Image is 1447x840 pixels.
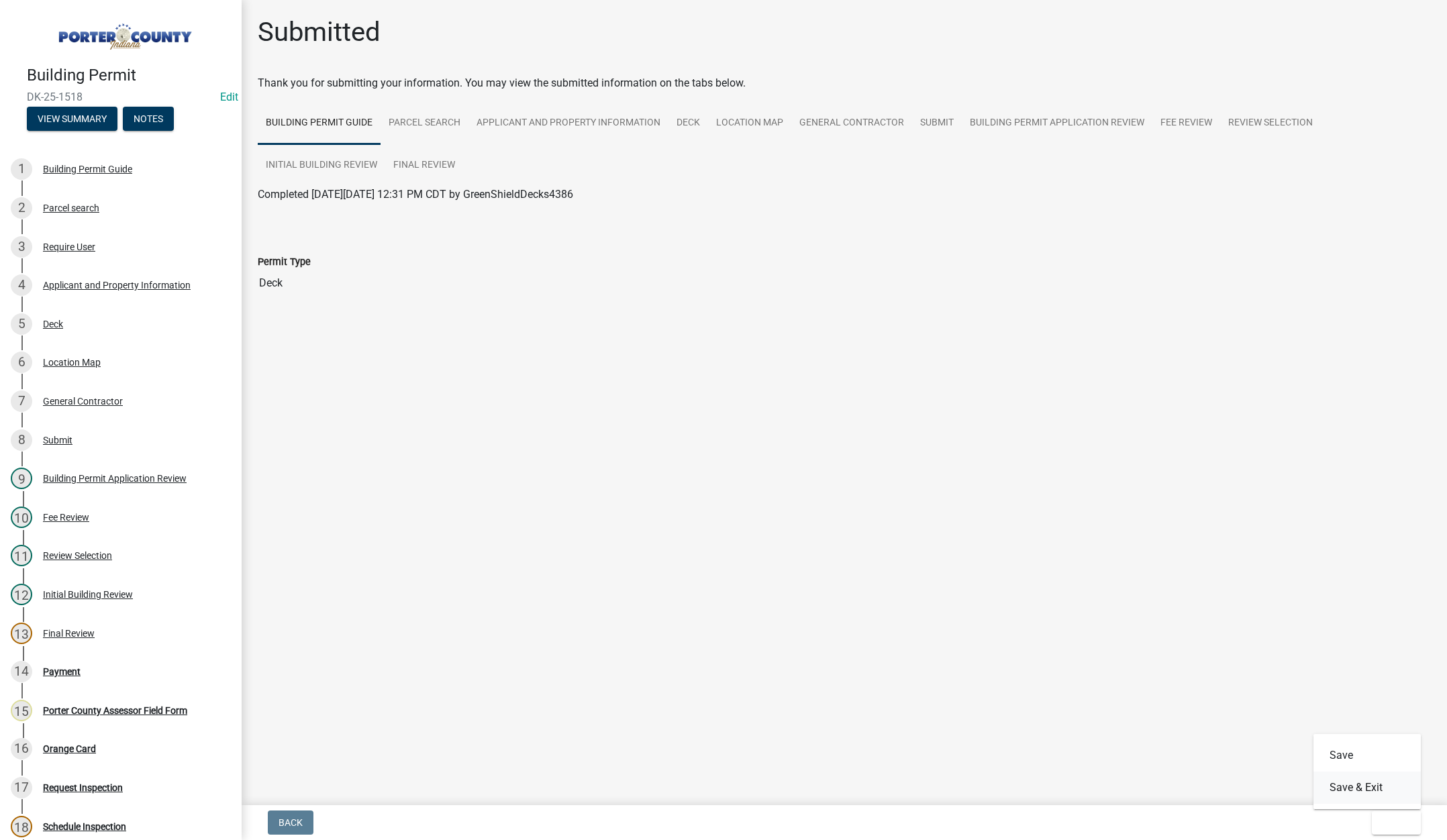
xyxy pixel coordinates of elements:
div: Fee Review [43,513,89,522]
a: Edit [220,91,238,103]
div: Require User [43,242,95,252]
a: Building Permit Application Review [962,102,1152,145]
div: 11 [11,545,32,566]
a: Applicant and Property Information [468,102,668,145]
a: Final Review [385,144,463,187]
div: Orange Card [43,744,96,753]
span: Exit [1383,817,1402,828]
div: 6 [11,352,32,373]
h4: Building Permit [27,66,231,85]
wm-modal-confirm: Notes [123,114,174,125]
div: 18 [11,816,32,837]
div: Review Selection [43,551,112,560]
div: 13 [11,623,32,644]
a: Fee Review [1152,102,1220,145]
a: Deck [668,102,708,145]
img: Porter County, Indiana [27,14,220,52]
div: Location Map [43,358,101,367]
div: 14 [11,661,32,682]
div: Building Permit Application Review [43,474,187,483]
div: Deck [43,319,63,329]
a: Location Map [708,102,791,145]
div: Thank you for submitting your information. You may view the submitted information on the tabs below. [258,75,1431,91]
div: Porter County Assessor Field Form [43,706,187,715]
div: 10 [11,507,32,528]
button: Save [1313,739,1421,772]
a: Initial Building Review [258,144,385,187]
div: 15 [11,700,32,721]
span: Completed [DATE][DATE] 12:31 PM CDT by GreenShieldDecks4386 [258,188,573,201]
div: 12 [11,584,32,605]
button: Exit [1372,810,1421,835]
div: 9 [11,468,32,489]
a: Review Selection [1220,102,1321,145]
div: Applicant and Property Information [43,280,191,290]
div: General Contractor [43,397,123,406]
div: Payment [43,667,81,676]
button: Save & Exit [1313,772,1421,804]
div: 3 [11,236,32,258]
span: Back [279,817,303,828]
div: Final Review [43,629,95,638]
a: Parcel search [381,102,468,145]
wm-modal-confirm: Edit Application Number [220,91,238,103]
h1: Submitted [258,16,381,48]
div: 8 [11,429,32,451]
div: 1 [11,158,32,180]
div: 16 [11,738,32,759]
div: 4 [11,274,32,296]
div: Exit [1313,734,1421,809]
div: Request Inspection [43,783,123,792]
label: Permit Type [258,258,311,267]
button: View Summary [27,107,117,131]
span: DK-25-1518 [27,91,215,103]
div: Parcel search [43,203,99,213]
div: 17 [11,777,32,798]
button: Notes [123,107,174,131]
div: Submit [43,435,72,445]
a: Building Permit Guide [258,102,381,145]
div: Initial Building Review [43,590,133,599]
a: General Contractor [791,102,912,145]
div: 2 [11,197,32,219]
wm-modal-confirm: Summary [27,114,117,125]
div: Schedule Inspection [43,822,126,831]
button: Back [268,810,313,835]
div: Building Permit Guide [43,164,132,174]
div: 7 [11,390,32,412]
a: Submit [912,102,962,145]
div: 5 [11,313,32,335]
